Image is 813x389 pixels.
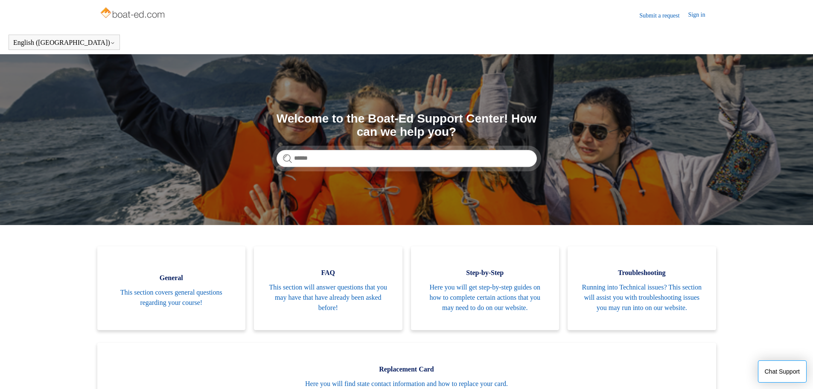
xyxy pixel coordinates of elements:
button: English ([GEOGRAPHIC_DATA]) [13,39,115,47]
span: Here you will find state contact information and how to replace your card. [110,379,703,389]
input: Search [277,150,537,167]
a: General This section covers general questions regarding your course! [97,246,246,330]
span: Replacement Card [110,364,703,374]
span: This section will answer questions that you may have that have already been asked before! [267,282,390,313]
a: FAQ This section will answer questions that you may have that have already been asked before! [254,246,402,330]
span: General [110,273,233,283]
span: This section covers general questions regarding your course! [110,287,233,308]
h1: Welcome to the Boat-Ed Support Center! How can we help you? [277,112,537,139]
span: Here you will get step-by-step guides on how to complete certain actions that you may need to do ... [424,282,547,313]
span: Troubleshooting [580,268,703,278]
a: Submit a request [639,11,688,20]
a: Sign in [688,10,714,20]
img: Boat-Ed Help Center home page [99,5,167,22]
span: Step-by-Step [424,268,547,278]
span: FAQ [267,268,390,278]
button: Chat Support [758,360,807,383]
span: Running into Technical issues? This section will assist you with troubleshooting issues you may r... [580,282,703,313]
a: Troubleshooting Running into Technical issues? This section will assist you with troubleshooting ... [568,246,716,330]
a: Step-by-Step Here you will get step-by-step guides on how to complete certain actions that you ma... [411,246,559,330]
